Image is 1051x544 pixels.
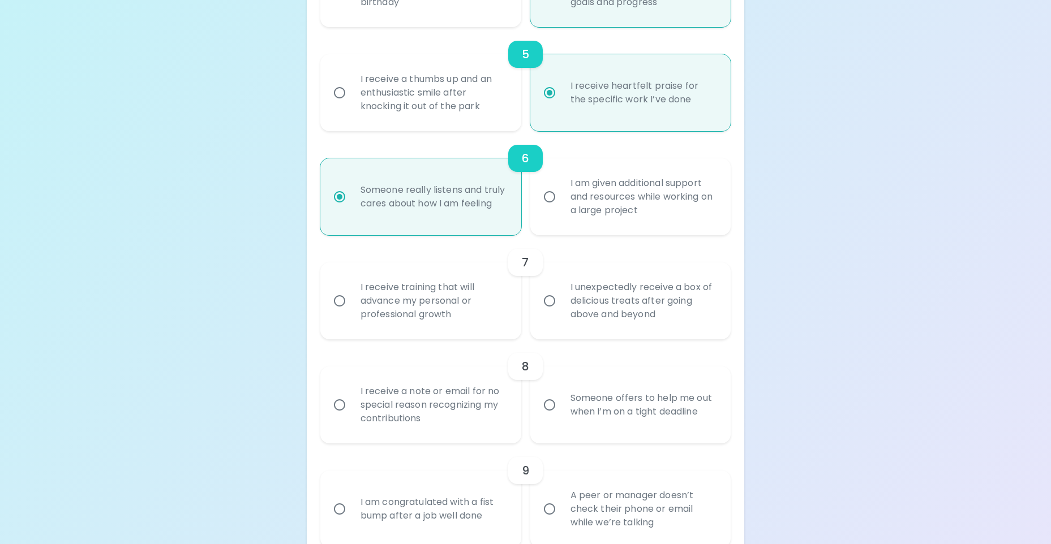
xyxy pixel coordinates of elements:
div: I unexpectedly receive a box of delicious treats after going above and beyond [561,267,725,335]
div: I receive a thumbs up and an enthusiastic smile after knocking it out of the park [351,59,515,127]
h6: 6 [522,149,529,167]
div: A peer or manager doesn’t check their phone or email while we’re talking [561,475,725,543]
div: choice-group-check [320,27,731,131]
div: Someone really listens and truly cares about how I am feeling [351,170,515,224]
div: Someone offers to help me out when I’m on a tight deadline [561,378,725,432]
div: I receive heartfelt praise for the specific work I’ve done [561,66,725,120]
div: choice-group-check [320,235,731,339]
h6: 7 [522,253,529,271]
div: I receive a note or email for no special reason recognizing my contributions [351,371,515,439]
h6: 8 [522,357,529,375]
div: I receive training that will advance my personal or professional growth [351,267,515,335]
div: choice-group-check [320,339,731,443]
div: I am given additional support and resources while working on a large project [561,163,725,231]
h6: 5 [522,45,529,63]
div: I am congratulated with a fist bump after a job well done [351,482,515,536]
div: choice-group-check [320,131,731,235]
h6: 9 [522,461,529,480]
